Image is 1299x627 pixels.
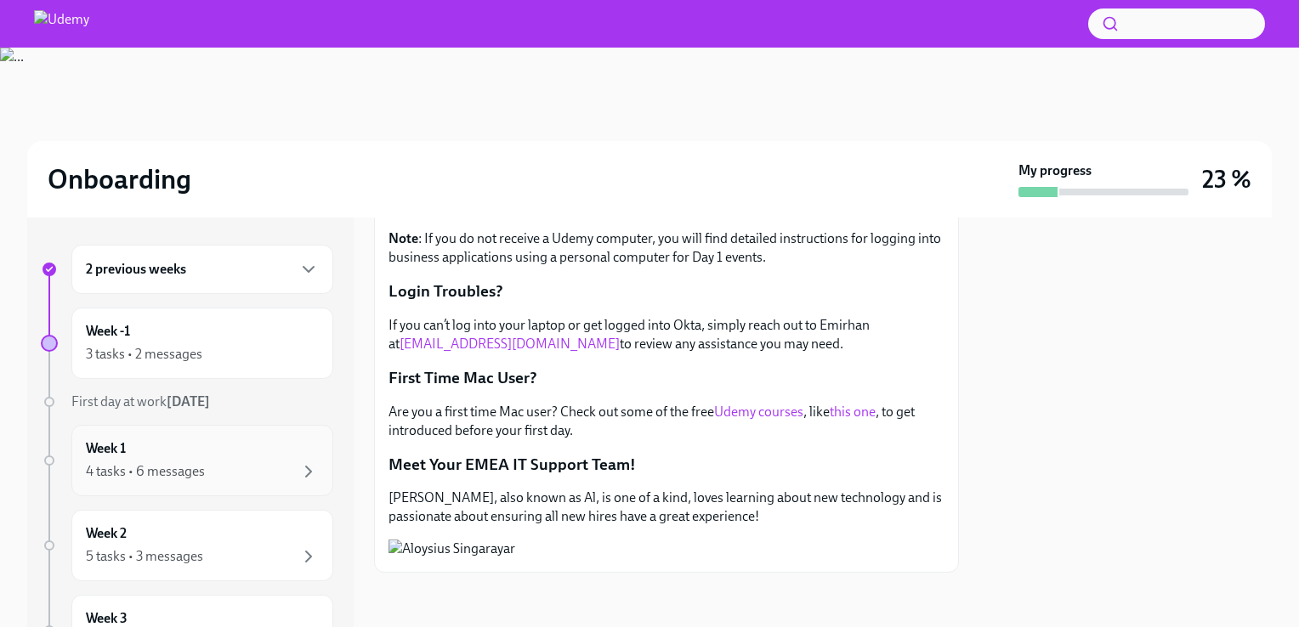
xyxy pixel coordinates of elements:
div: 5 tasks • 3 messages [86,547,203,566]
div: 4 tasks • 6 messages [86,462,205,481]
a: Week 25 tasks • 3 messages [41,510,333,581]
a: [EMAIL_ADDRESS][DOMAIN_NAME] [400,336,620,352]
p: Meet Your EMEA IT Support Team! [389,454,944,476]
h6: Week 2 [86,524,127,543]
h6: Week -1 [86,322,130,341]
p: [PERSON_NAME], also known as Al, is one of a kind, loves learning about new technology and is pas... [389,489,944,526]
button: Zoom image [389,539,528,558]
div: 3 tasks • 2 messages [86,345,202,364]
a: Week 14 tasks • 6 messages [41,425,333,496]
a: First day at work[DATE] [41,393,333,411]
p: First Time Mac User? [389,367,944,389]
img: Udemy [34,10,89,37]
strong: My progress [1018,161,1092,180]
div: 2 previous weeks [71,245,333,294]
p: Login Troubles? [389,280,944,302]
p: If you can’t log into your laptop or get logged into Okta, simply reach out to Emirhan at to revi... [389,316,944,353]
strong: Note [389,230,418,246]
p: Are you a first time Mac user? Check out some of the free , like , to get introduced before your ... [389,403,944,440]
h6: 2 previous weeks [86,260,186,279]
a: Udemy courses [714,404,803,420]
h6: Week 1 [86,439,126,458]
p: : If you do not receive a Udemy computer, you will find detailed instructions for logging into bu... [389,229,944,267]
h2: Onboarding [48,162,191,196]
a: Week -13 tasks • 2 messages [41,308,333,379]
h3: 23 % [1202,164,1251,195]
strong: [DATE] [167,393,210,410]
span: First day at work [71,393,210,410]
a: this one [830,404,876,420]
